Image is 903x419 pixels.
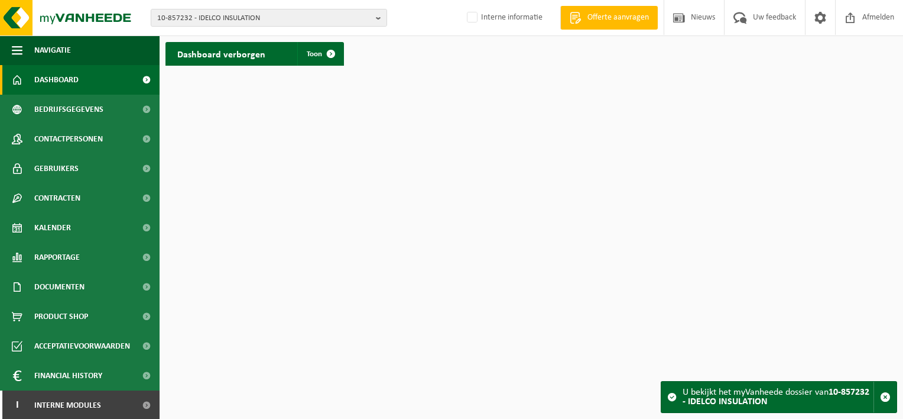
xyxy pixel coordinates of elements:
span: Offerte aanvragen [584,12,652,24]
a: Toon [297,42,343,66]
span: Product Shop [34,302,88,331]
div: U bekijkt het myVanheede dossier van [683,382,873,412]
span: Acceptatievoorwaarden [34,331,130,361]
strong: 10-857232 - IDELCO INSULATION [683,388,869,407]
span: Kalender [34,213,71,243]
span: Contracten [34,183,80,213]
span: Toon [307,50,322,58]
span: Rapportage [34,243,80,272]
span: Financial History [34,361,102,391]
span: Navigatie [34,36,71,65]
span: Gebruikers [34,154,79,183]
span: Dashboard [34,65,79,95]
h2: Dashboard verborgen [165,42,277,65]
span: 10-857232 - IDELCO INSULATION [157,9,371,27]
span: Documenten [34,272,85,302]
label: Interne informatie [465,9,543,27]
button: 10-857232 - IDELCO INSULATION [151,9,387,27]
a: Offerte aanvragen [560,6,658,30]
span: Contactpersonen [34,124,103,154]
span: Bedrijfsgegevens [34,95,103,124]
